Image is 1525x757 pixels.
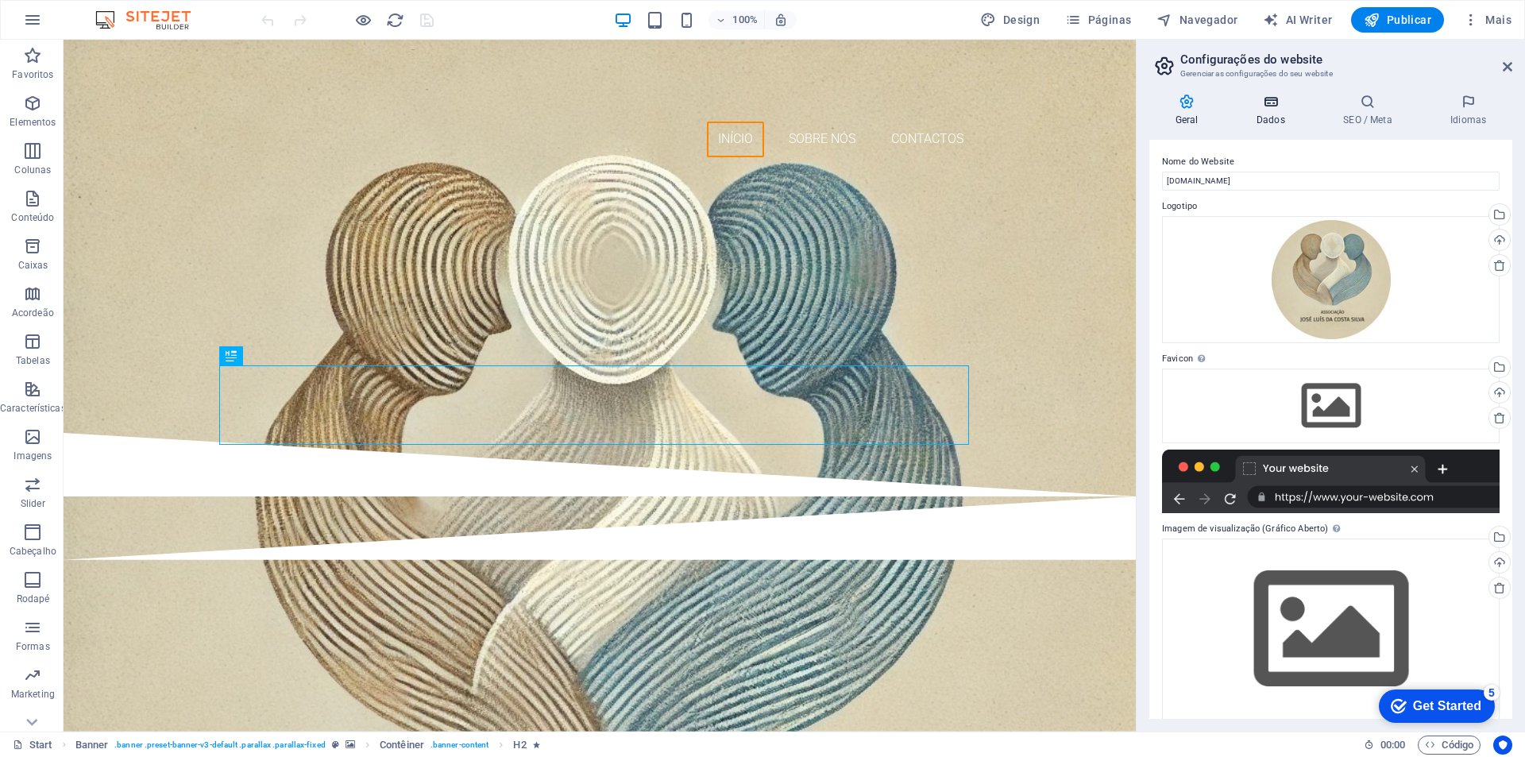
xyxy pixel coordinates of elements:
a: Clique para cancelar a seleção. Clique duas vezes para abrir as Páginas [13,736,52,755]
h4: Geral [1149,94,1230,127]
div: Selecione arquivos do gerenciador de arquivos, galeria de fotos ou faça upload de arquivo(s) [1162,369,1500,443]
i: Este elemento é uma predefinição personalizável [332,740,339,749]
span: Design [980,12,1040,28]
p: Colunas [14,164,51,176]
p: Slider [21,497,45,510]
span: Clique para selecionar. Clique duas vezes para editar [380,736,424,755]
span: Clique para selecionar. Clique duas vezes para editar [75,736,109,755]
span: Páginas [1065,12,1131,28]
i: Recarregar página [386,11,404,29]
div: 5 [118,3,133,19]
span: Clique para selecionar. Clique duas vezes para editar [513,736,526,755]
p: Rodapé [17,593,50,605]
div: logotipo-ajlcs-PBSEL9kB16BQGmDbKm2sfQ.jpg [1162,216,1500,343]
button: reload [385,10,404,29]
button: Mais [1457,7,1518,33]
span: Código [1425,736,1473,755]
p: Tabelas [16,354,50,367]
span: Mais [1463,12,1511,28]
span: Navegador [1156,12,1237,28]
h4: Idiomas [1424,94,1512,127]
h6: Tempo de sessão [1364,736,1406,755]
input: Nome... [1162,172,1500,191]
p: Marketing [11,688,55,701]
span: 00 00 [1380,736,1405,755]
button: Design [974,7,1046,33]
div: Design (Ctrl+Alt+Y) [974,7,1046,33]
i: Ao redimensionar, ajusta automaticamente o nível de zoom para caber no dispositivo escolhido. [774,13,788,27]
p: Favoritos [12,68,53,81]
h3: Gerenciar as configurações do seu website [1180,67,1481,81]
i: O elemento contém uma animação [533,740,540,749]
button: Código [1418,736,1481,755]
p: Caixas [18,259,48,272]
span: . banner .preset-banner-v3-default .parallax .parallax-fixed [114,736,325,755]
label: Imagem de visualização (Gráfico Aberto) [1162,519,1500,539]
p: Conteúdo [11,211,54,224]
p: Cabeçalho [10,545,56,558]
span: : [1392,739,1394,751]
div: Selecione arquivos do gerenciador de arquivos, galeria de fotos ou faça upload de arquivo(s) [1162,539,1500,720]
p: Imagens [14,450,52,462]
div: Get Started 5 items remaining, 0% complete [13,8,129,41]
span: AI Writer [1263,12,1332,28]
button: Usercentrics [1493,736,1512,755]
h2: Configurações do website [1180,52,1512,67]
i: Este elemento contém um plano de fundo [346,740,355,749]
label: Nome do Website [1162,153,1500,172]
h4: SEO / Meta [1318,94,1425,127]
img: Editor Logo [91,10,210,29]
button: Navegador [1150,7,1244,33]
span: Publicar [1364,12,1431,28]
label: Logotipo [1162,197,1500,216]
label: Favicon [1162,350,1500,369]
button: 100% [708,10,765,29]
p: Formas [16,640,50,653]
button: Páginas [1059,7,1137,33]
button: Publicar [1351,7,1444,33]
button: Clique aqui para sair do modo de visualização e continuar editando [353,10,373,29]
nav: breadcrumb [75,736,540,755]
button: AI Writer [1257,7,1338,33]
h6: 100% [732,10,758,29]
span: . banner-content [430,736,488,755]
p: Elementos [10,116,56,129]
p: Acordeão [12,307,54,319]
div: Get Started [47,17,115,32]
h4: Dados [1230,94,1317,127]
